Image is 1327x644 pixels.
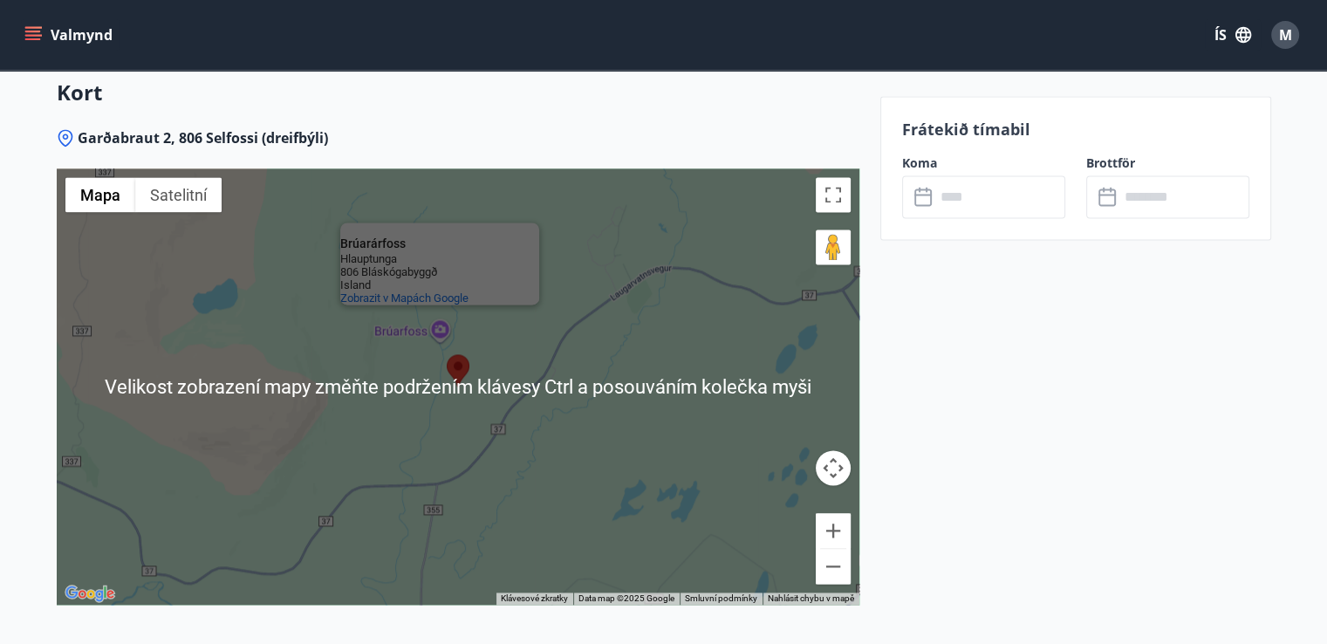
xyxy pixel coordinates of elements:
[1279,25,1292,45] span: M
[685,593,757,603] a: Smluvní podmínky (otevře se na nové kartě)
[1264,14,1306,56] button: M
[816,230,851,264] button: Přetažením panáčka na mapu otevřete Street View
[340,265,497,278] div: 806 Bláskógabyggð
[340,252,497,265] div: Hlauptunga
[340,223,539,305] div: Brúarárfoss
[21,19,120,51] button: menu
[340,237,497,250] div: Brúarárfoss
[340,291,469,305] a: Zobrazit v Mapách Google
[61,582,119,605] img: Google
[135,177,222,212] button: Zobrazit satelitní snímky
[816,450,851,485] button: Ovládání kamery na mapě
[61,582,119,605] a: Otevřít tuto oblast v Mapách Google (otevře nové okno)
[578,593,674,603] span: Data map ©2025 Google
[78,128,328,147] span: Garðabraut 2, 806 Selfossi (dreifbýli)
[1205,19,1261,51] button: ÍS
[902,118,1249,140] p: Frátekið tímabil
[816,549,851,584] button: Oddálit
[902,154,1065,172] label: Koma
[768,593,854,603] a: Nahlásit chybu v mapě
[57,78,859,107] h3: Kort
[501,593,568,605] button: Klávesové zkratky
[816,177,851,212] button: Přepnout zobrazení na celou obrazovku
[65,177,135,212] button: Zobrazit mapu s ulicemi
[1086,154,1249,172] label: Brottför
[816,513,851,548] button: Přiblížit
[340,278,497,291] div: Island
